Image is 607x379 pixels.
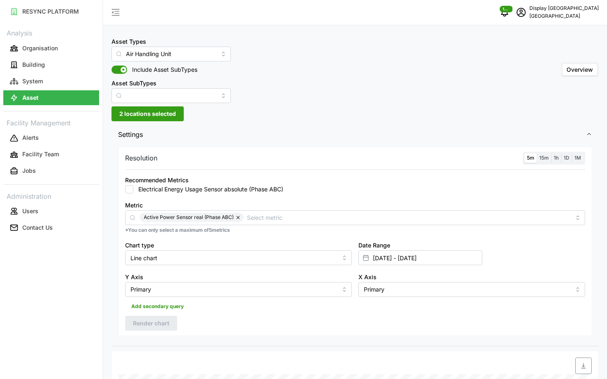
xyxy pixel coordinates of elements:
a: System [3,73,99,89]
span: 5m [527,155,534,161]
button: RESYNC PLATFORM [3,4,99,19]
label: Metric [125,201,143,210]
p: *You can only select a maximum of 5 metrics [125,227,585,234]
button: Facility Team [3,147,99,162]
button: Organisation [3,41,99,56]
p: Contact Us [22,224,53,232]
span: 1D [564,155,569,161]
p: Organisation [22,44,58,52]
span: Render chart [133,316,169,330]
label: Electrical Energy Usage Sensor absolute (Phase ABC) [133,185,283,193]
button: System [3,74,99,89]
label: Chart type [125,241,154,250]
button: Building [3,57,99,72]
div: Settings [111,144,599,346]
a: RESYNC PLATFORM [3,3,99,20]
button: Render chart [125,316,177,331]
a: Users [3,203,99,219]
p: Alerts [22,134,39,142]
label: Asset SubTypes [111,79,156,88]
p: RESYNC PLATFORM [22,7,79,16]
input: Select X axis [358,282,585,297]
span: 1h [554,155,559,161]
button: Alerts [3,131,99,146]
button: Contact Us [3,220,99,235]
button: Users [3,204,99,219]
button: Settings [111,125,599,145]
input: Select metric [247,213,571,222]
button: schedule [513,4,529,21]
label: Y Axis [125,273,143,282]
label: Date Range [358,241,390,250]
p: Facility Team [22,150,59,158]
span: Active Power Sensor real (Phase ABC) [144,213,234,222]
button: Jobs [3,164,99,179]
a: Facility Team [3,146,99,163]
button: Asset [3,90,99,105]
label: X Axis [358,273,377,282]
span: Settings [118,125,586,145]
a: Jobs [3,163,99,179]
span: 1M [574,155,581,161]
p: Analysis [3,26,99,38]
a: Organisation [3,40,99,56]
label: Asset Types [111,37,146,46]
input: Select chart type [125,250,352,265]
p: Administration [3,190,99,202]
p: Building [22,61,45,69]
a: Alerts [3,130,99,146]
div: Recommended Metrics [125,176,189,185]
input: Select date range [358,250,482,265]
span: 2 locations selected [119,107,176,121]
p: Jobs [22,167,36,175]
button: Add secondary query [125,300,190,313]
span: 15m [539,155,549,161]
input: Select Y axis [125,282,352,297]
span: Overview [567,66,593,73]
button: 2 locations selected [111,106,184,121]
p: Display [GEOGRAPHIC_DATA] [529,5,599,12]
p: Users [22,207,38,215]
button: notifications [496,4,513,21]
a: Asset [3,89,99,106]
p: Resolution [125,153,157,163]
p: Asset [22,94,38,102]
p: System [22,77,43,85]
a: Contact Us [3,219,99,236]
span: Include Asset SubTypes [127,66,197,74]
p: Facility Management [3,116,99,128]
span: 1287 [503,6,510,12]
span: Add secondary query [131,301,184,312]
p: [GEOGRAPHIC_DATA] [529,12,599,20]
a: Building [3,56,99,73]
